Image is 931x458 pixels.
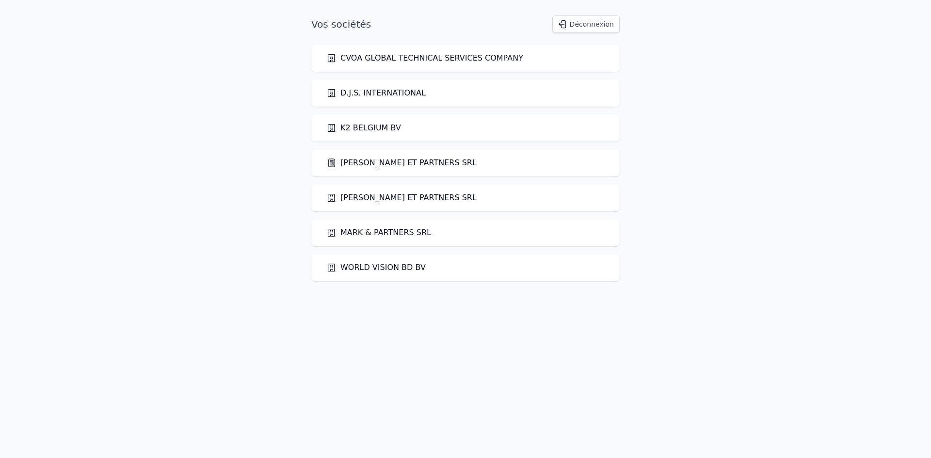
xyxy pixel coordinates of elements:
[327,262,426,273] a: WORLD VISION BD BV
[327,87,426,99] a: D.J.S. INTERNATIONAL
[327,227,431,238] a: MARK & PARTNERS SRL
[327,122,401,134] a: K2 BELGIUM BV
[311,17,371,31] h1: Vos sociétés
[327,52,523,64] a: CVOA GLOBAL TECHNICAL SERVICES COMPANY
[327,157,477,169] a: [PERSON_NAME] ET PARTNERS SRL
[552,16,620,33] button: Déconnexion
[327,192,477,204] a: [PERSON_NAME] ET PARTNERS SRL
